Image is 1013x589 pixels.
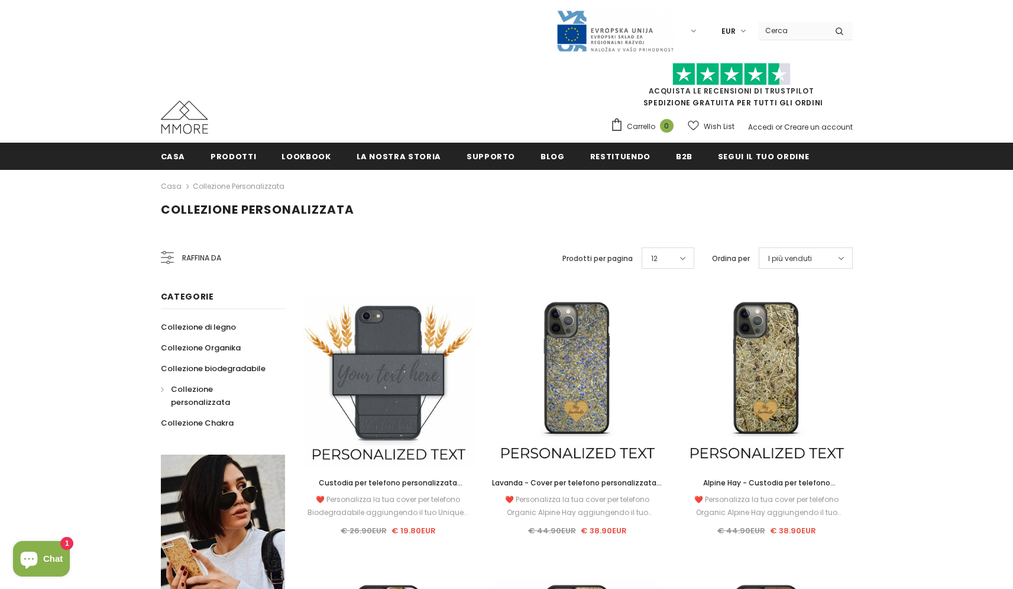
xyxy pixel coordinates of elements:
[712,253,750,265] label: Ordina per
[717,525,765,536] span: € 44.90EUR
[161,363,266,374] span: Collezione biodegradabile
[281,151,331,162] span: Lookbook
[768,253,812,265] span: I più venduti
[681,477,852,490] a: Alpine Hay - Custodia per telefono personalizzata - Regalo personalizzato
[492,478,662,501] span: Lavanda - Cover per telefono personalizzata - Regalo personalizzato
[721,25,736,37] span: EUR
[161,291,214,302] span: Categorie
[303,477,474,490] a: Custodia per telefono personalizzata biodegradabile - nera
[784,122,853,132] a: Creare un account
[676,143,692,169] a: B2B
[161,417,234,429] span: Collezione Chakra
[491,493,663,519] div: ❤️ Personalizza la tua cover per telefono Organic Alpine Hay aggiungendo il tuo Unique...
[161,201,354,218] span: Collezione personalizzata
[610,118,679,136] a: Carrello 0
[161,342,241,353] span: Collezione Organika
[161,151,186,162] span: Casa
[590,151,650,162] span: Restituendo
[581,525,627,536] span: € 38.90EUR
[556,25,674,36] a: Javni Razpis
[541,143,565,169] a: Blog
[627,121,655,133] span: Carrello
[161,317,236,337] a: Collezione di legno
[528,525,576,536] span: € 44.90EUR
[688,116,734,137] a: Wish List
[182,252,221,265] span: Raffina da
[660,119,674,133] span: 0
[171,384,230,408] span: Collezione personalizzata
[541,151,565,162] span: Blog
[681,493,852,519] div: ❤️ Personalizza la tua cover per telefono Organic Alpine Hay aggiungendo il tuo Unique...
[672,63,791,86] img: Fidati di Pilot Stars
[676,151,692,162] span: B2B
[694,478,839,501] span: Alpine Hay - Custodia per telefono personalizzata - Regalo personalizzato
[357,151,441,162] span: La nostra storia
[649,86,814,96] a: Acquista le recensioni di TrustPilot
[467,151,515,162] span: supporto
[161,379,272,413] a: Collezione personalizzata
[758,22,826,39] input: Search Site
[319,478,462,501] span: Custodia per telefono personalizzata biodegradabile - nera
[211,143,256,169] a: Prodotti
[651,253,658,265] span: 12
[770,525,816,536] span: € 38.90EUR
[748,122,773,132] a: Accedi
[556,9,674,53] img: Javni Razpis
[161,358,266,379] a: Collezione biodegradabile
[9,541,73,580] inbox-online-store-chat: Shopify online store chat
[562,253,633,265] label: Prodotti per pagina
[161,143,186,169] a: Casa
[590,143,650,169] a: Restituendo
[491,477,663,490] a: Lavanda - Cover per telefono personalizzata - Regalo personalizzato
[341,525,387,536] span: € 26.90EUR
[161,179,182,194] a: Casa
[775,122,782,132] span: or
[161,337,241,358] a: Collezione Organika
[281,143,331,169] a: Lookbook
[193,181,284,191] a: Collezione personalizzata
[357,143,441,169] a: La nostra storia
[161,321,236,333] span: Collezione di legno
[718,151,809,162] span: Segui il tuo ordine
[718,143,809,169] a: Segui il tuo ordine
[303,493,474,519] div: ❤️ Personalizza la tua cover per telefono Biodegradabile aggiungendo il tuo Unique...
[704,121,734,133] span: Wish List
[467,143,515,169] a: supporto
[161,101,208,134] img: Casi MMORE
[211,151,256,162] span: Prodotti
[610,68,853,108] span: SPEDIZIONE GRATUITA PER TUTTI GLI ORDINI
[391,525,436,536] span: € 19.80EUR
[161,413,234,433] a: Collezione Chakra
